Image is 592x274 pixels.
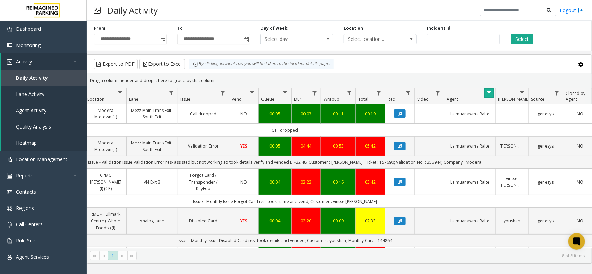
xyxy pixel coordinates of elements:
[129,96,138,102] span: Lane
[159,34,166,44] span: Toggle popup
[261,96,274,102] span: Queue
[240,143,247,149] span: YES
[325,143,351,149] a: 00:53
[325,218,351,224] a: 00:09
[182,172,225,192] a: Forgot Card / Transponder / KeyFob
[360,143,381,149] div: 05:42
[360,179,381,185] a: 03:42
[7,43,12,48] img: 'icon'
[193,61,198,67] img: infoIcon.svg
[16,140,37,146] span: Heatmap
[233,111,254,117] a: NO
[189,59,334,69] div: By clicking Incident row you will be taken to the incident details page.
[263,111,287,117] div: 00:05
[131,107,173,120] a: Mezz Main Trans Exit- South Exit
[242,34,250,44] span: Toggle popup
[7,157,12,162] img: 'icon'
[281,88,290,98] a: Queue Filter Menu
[324,96,340,102] span: Wrapup
[358,96,368,102] span: Total
[448,111,491,117] a: Lalmuanawma Ralte
[447,96,458,102] span: Agent
[7,255,12,260] img: 'icon'
[344,25,363,32] label: Location
[7,59,12,65] img: 'icon'
[448,143,491,149] a: Lalmuanawma Ralte
[296,179,317,185] a: 03:22
[552,88,561,98] a: Source Filter Menu
[16,221,43,228] span: Call Centers
[182,143,225,149] a: Validation Error
[7,27,12,32] img: 'icon'
[511,34,533,44] button: Select
[7,189,12,195] img: 'icon'
[577,179,584,185] span: NO
[566,90,585,102] span: Closed by Agent
[16,26,41,32] span: Dashboard
[89,172,122,192] a: CPMC [PERSON_NAME] (I) (CP)
[233,143,254,149] a: YES
[374,88,384,98] a: Total Filter Menu
[578,7,583,14] img: logout
[310,88,319,98] a: Dur Filter Menu
[577,143,584,149] span: NO
[344,34,402,44] span: Select location...
[360,218,381,224] a: 02:33
[1,70,87,86] a: Daily Activity
[263,143,287,149] div: 00:05
[16,74,48,81] span: Daily Activity
[417,96,429,102] span: Video
[325,179,351,185] a: 00:16
[1,86,87,102] a: Lane Activity
[182,218,225,224] a: Disabled Card
[577,218,584,224] span: NO
[16,123,51,130] span: Quality Analysis
[248,88,257,98] a: Vend Filter Menu
[260,25,288,32] label: Day of week
[1,53,87,70] a: Activity
[325,111,351,117] a: 00:11
[517,88,527,98] a: Parker Filter Menu
[131,218,173,224] a: Analog Lane
[108,251,118,260] span: Page 1
[1,102,87,118] a: Agent Activity
[87,96,104,102] span: Location
[296,143,317,149] a: 04:44
[7,238,12,244] img: 'icon'
[433,88,443,98] a: Video Filter Menu
[533,143,559,149] a: genesys
[7,206,12,211] img: 'icon'
[139,59,185,69] button: Export to Excel
[16,188,36,195] span: Contacts
[263,179,287,185] a: 00:04
[241,179,247,185] span: NO
[232,96,242,102] span: Vend
[533,111,559,117] a: genesys
[448,179,491,185] a: Lalmuanawma Ralte
[360,111,381,117] a: 00:19
[500,218,524,224] a: youshan
[141,253,585,259] kendo-pager-info: 1 - 8 of 8 items
[1,118,87,135] a: Quality Analysis
[531,96,544,102] span: Source
[94,2,101,19] img: pageIcon
[500,175,524,188] a: vintse [PERSON_NAME]
[263,218,287,224] a: 00:04
[577,111,584,117] span: NO
[182,111,225,117] a: Call dropped
[533,218,559,224] a: genesys
[296,111,317,117] a: 00:03
[240,218,247,224] span: YES
[16,91,44,97] span: Lane Activity
[261,34,318,44] span: Select day...
[233,218,254,224] a: YES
